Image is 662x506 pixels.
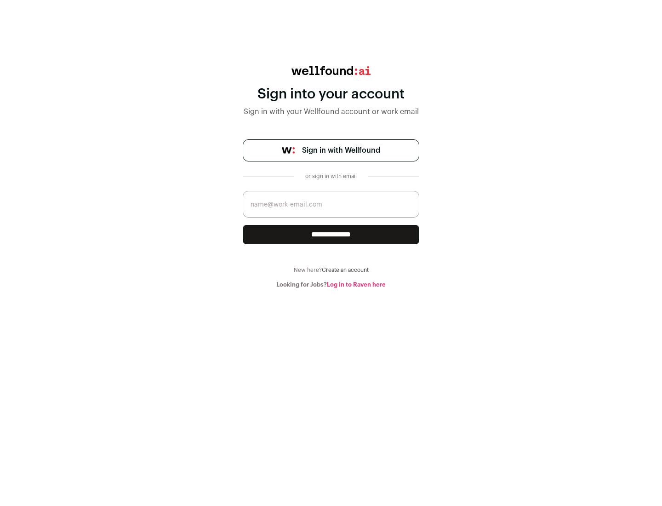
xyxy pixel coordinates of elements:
[243,191,419,218] input: name@work-email.com
[243,281,419,288] div: Looking for Jobs?
[322,267,369,273] a: Create an account
[327,282,386,287] a: Log in to Raven here
[282,147,295,154] img: wellfound-symbol-flush-black-fb3c872781a75f747ccb3a119075da62bfe97bd399995f84a933054e44a575c4.png
[243,139,419,161] a: Sign in with Wellfound
[243,86,419,103] div: Sign into your account
[243,266,419,274] div: New here?
[291,66,371,75] img: wellfound:ai
[243,106,419,117] div: Sign in with your Wellfound account or work email
[302,145,380,156] span: Sign in with Wellfound
[302,172,360,180] div: or sign in with email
